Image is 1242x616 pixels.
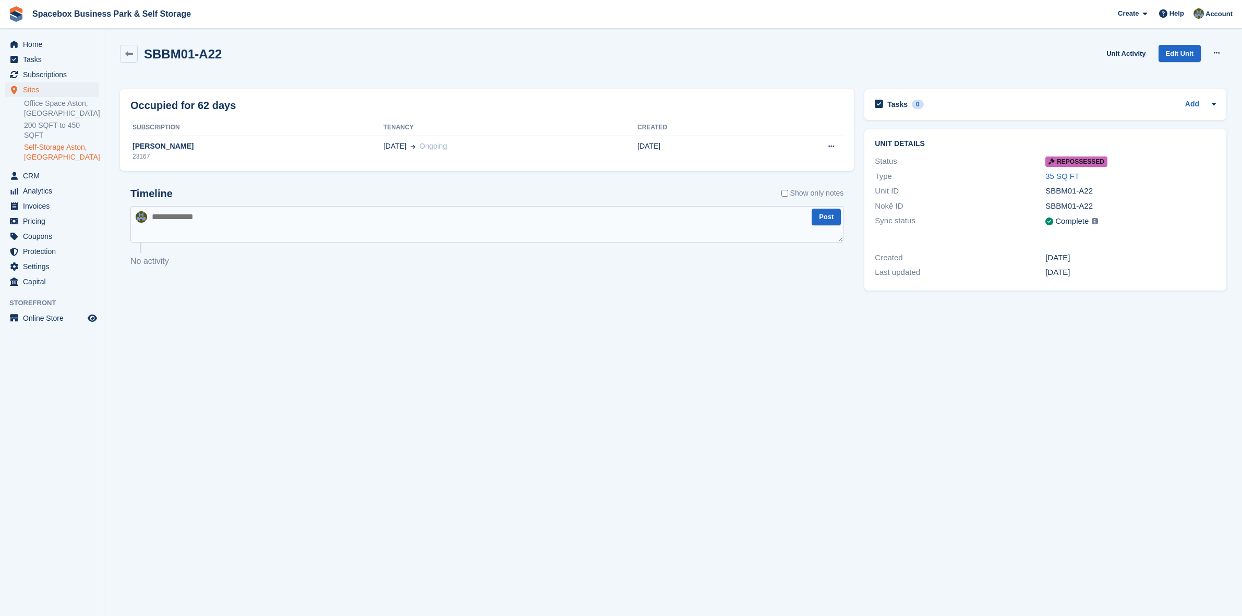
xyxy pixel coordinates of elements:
th: Subscription [130,119,383,136]
span: Pricing [23,214,86,228]
th: Created [637,119,756,136]
a: 200 SQFT to 450 SQFT [24,120,99,140]
a: menu [5,229,99,244]
a: Unit Activity [1102,45,1150,62]
a: menu [5,259,99,274]
a: menu [5,214,99,228]
div: Complete [1055,215,1089,227]
h2: Timeline [130,188,173,200]
div: 23167 [130,152,383,161]
a: Add [1185,99,1199,111]
span: Create [1118,8,1139,19]
a: Spacebox Business Park & Self Storage [28,5,195,22]
span: Online Store [23,311,86,325]
img: sahil [1193,8,1204,19]
a: Self-Storage Aston, [GEOGRAPHIC_DATA] [24,142,99,162]
span: Ongoing [419,142,447,150]
div: Status [875,155,1045,167]
a: menu [5,311,99,325]
span: Capital [23,274,86,289]
div: Nokē ID [875,200,1045,212]
h2: Occupied for 62 days [130,98,236,113]
span: Subscriptions [23,67,86,82]
a: Office Space Aston, [GEOGRAPHIC_DATA] [24,99,99,118]
span: Invoices [23,199,86,213]
span: [DATE] [383,141,406,152]
span: Coupons [23,229,86,244]
button: Post [812,209,841,226]
img: stora-icon-8386f47178a22dfd0bd8f6a31ec36ba5ce8667c1dd55bd0f319d3a0aa187defe.svg [8,6,24,22]
img: sahil [136,211,147,223]
div: Last updated [875,267,1045,279]
h2: SBBM01-A22 [144,47,222,61]
a: menu [5,184,99,198]
span: Protection [23,244,86,259]
img: icon-info-grey-7440780725fd019a000dd9b08b2336e03edf1995a4989e88bcd33f0948082b44.svg [1092,218,1098,224]
a: menu [5,52,99,67]
div: SBBM01-A22 [1045,185,1216,197]
div: Created [875,252,1045,264]
span: Help [1169,8,1184,19]
div: 0 [912,100,924,109]
a: menu [5,199,99,213]
span: Tasks [23,52,86,67]
span: Sites [23,82,86,97]
a: menu [5,244,99,259]
a: menu [5,82,99,97]
a: menu [5,274,99,289]
a: menu [5,37,99,52]
span: Repossessed [1045,156,1107,167]
div: [DATE] [1045,252,1216,264]
span: Home [23,37,86,52]
h2: Unit details [875,140,1216,148]
span: CRM [23,168,86,183]
div: [DATE] [1045,267,1216,279]
a: 35 SQ FT [1045,172,1079,180]
input: Show only notes [781,188,788,199]
a: Edit Unit [1159,45,1201,62]
a: menu [5,168,99,183]
a: menu [5,67,99,82]
div: SBBM01-A22 [1045,200,1216,212]
div: Sync status [875,215,1045,228]
h2: Tasks [887,100,908,109]
span: Settings [23,259,86,274]
td: [DATE] [637,136,756,167]
span: Account [1205,9,1233,19]
a: Preview store [86,312,99,324]
span: Storefront [9,298,104,308]
p: No activity [130,255,843,268]
div: Type [875,171,1045,183]
th: Tenancy [383,119,637,136]
span: Analytics [23,184,86,198]
div: [PERSON_NAME] [130,141,383,152]
label: Show only notes [781,188,844,199]
div: Unit ID [875,185,1045,197]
